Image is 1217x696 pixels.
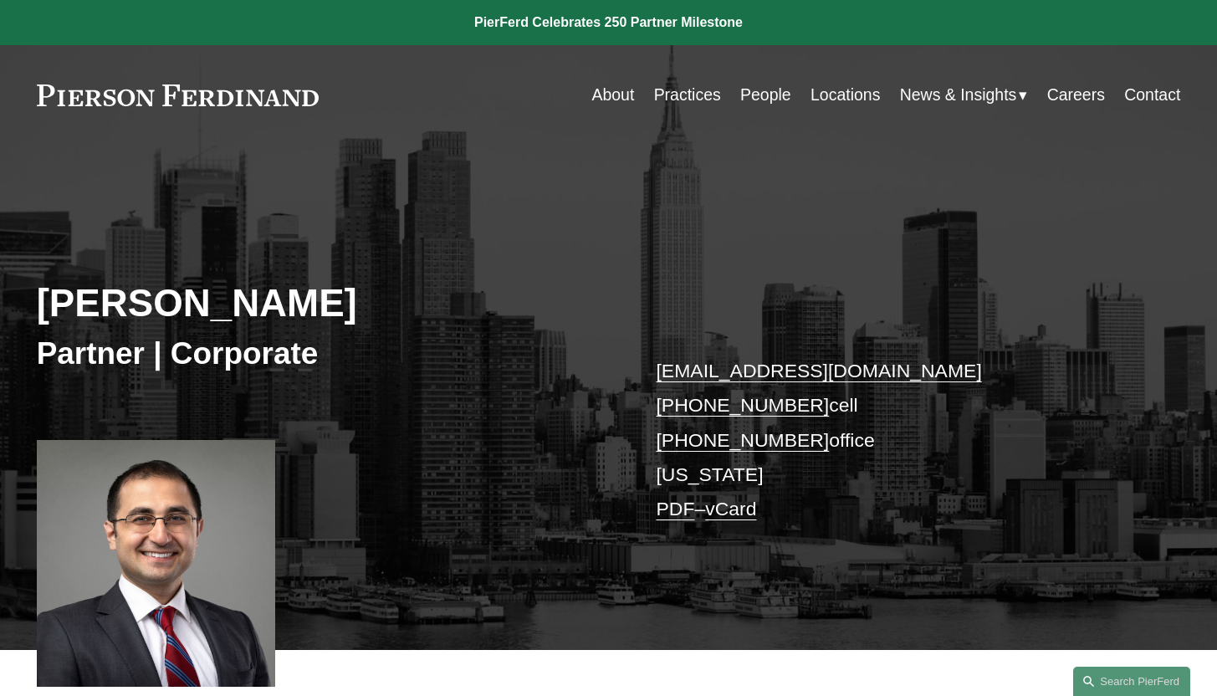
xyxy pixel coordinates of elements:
[37,335,609,373] h3: Partner | Corporate
[705,498,756,519] a: vCard
[740,79,791,111] a: People
[1047,79,1105,111] a: Careers
[654,79,721,111] a: Practices
[900,80,1017,110] span: News & Insights
[1124,79,1180,111] a: Contact
[810,79,880,111] a: Locations
[900,79,1028,111] a: folder dropdown
[656,429,829,451] a: [PHONE_NUMBER]
[591,79,634,111] a: About
[656,354,1133,527] p: cell office [US_STATE] –
[656,360,981,381] a: [EMAIL_ADDRESS][DOMAIN_NAME]
[656,498,694,519] a: PDF
[37,280,609,326] h2: [PERSON_NAME]
[1073,667,1190,696] a: Search this site
[656,394,829,416] a: [PHONE_NUMBER]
